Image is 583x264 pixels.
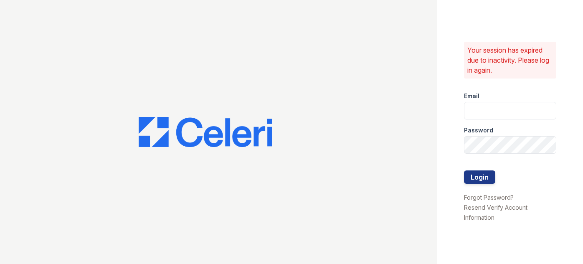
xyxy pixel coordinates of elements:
[464,204,527,221] a: Resend Verify Account Information
[464,170,495,184] button: Login
[464,92,479,100] label: Email
[139,117,272,147] img: CE_Logo_Blue-a8612792a0a2168367f1c8372b55b34899dd931a85d93a1a3d3e32e68fde9ad4.png
[464,194,514,201] a: Forgot Password?
[464,126,493,135] label: Password
[467,45,553,75] p: Your session has expired due to inactivity. Please log in again.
